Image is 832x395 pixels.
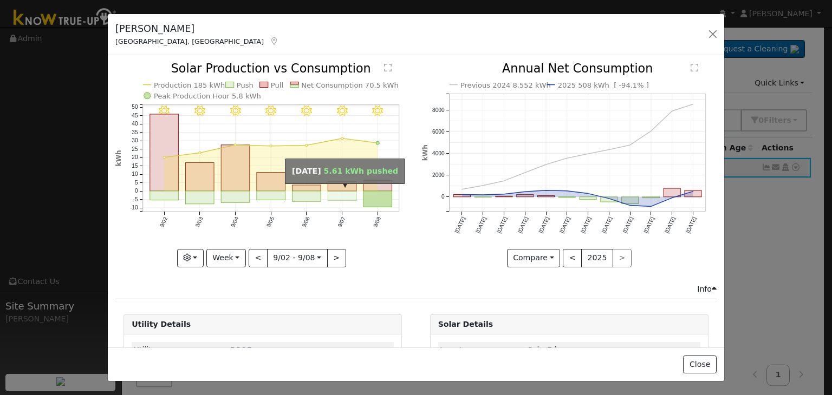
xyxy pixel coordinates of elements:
[563,249,582,267] button: <
[154,81,225,89] text: Production 185 kWh
[432,107,445,113] text: 8000
[581,249,613,267] button: 2025
[523,190,527,194] circle: onclick=""
[132,342,229,358] td: Utility
[301,216,311,228] text: 9/06
[460,81,551,89] text: Previous 2024 8,552 kWh
[432,150,445,156] text: 4000
[642,216,655,234] text: [DATE]
[376,142,380,145] circle: onclick=""
[621,197,638,204] rect: onclick=""
[230,216,239,228] text: 9/04
[341,137,343,140] circle: onclick=""
[438,342,526,358] td: Inverter
[363,192,392,207] rect: onclick=""
[337,106,348,116] i: 9/07 - Clear
[132,113,138,119] text: 45
[544,162,548,167] circle: onclick=""
[186,163,214,192] rect: onclick=""
[628,203,632,208] circle: onclick=""
[502,62,653,76] text: Annual Net Consumption
[265,216,275,228] text: 9/05
[302,81,399,89] text: Net Consumption 70.5 kWh
[186,192,214,205] rect: onclick=""
[601,216,614,234] text: [DATE]
[270,145,272,147] circle: onclick=""
[601,197,617,202] rect: onclick=""
[135,188,138,194] text: 0
[474,216,487,234] text: [DATE]
[691,102,695,107] circle: onclick=""
[664,216,677,234] text: [DATE]
[580,216,593,234] text: [DATE]
[249,249,268,267] button: <
[586,192,590,196] circle: onclick=""
[432,129,445,135] text: 6000
[586,152,590,156] circle: onclick=""
[171,62,371,76] text: Solar Production vs Consumption
[502,179,506,183] circle: onclick=""
[537,196,554,197] rect: onclick=""
[564,156,569,161] circle: onclick=""
[194,106,205,116] i: 9/03 - Clear
[685,190,701,197] rect: onclick=""
[517,216,530,234] text: [DATE]
[130,205,138,211] text: -10
[133,196,138,202] text: -5
[544,188,548,193] circle: onclick=""
[496,216,509,234] text: [DATE]
[697,284,717,295] div: Info
[453,195,470,197] rect: onclick=""
[516,195,533,197] rect: onclick=""
[206,249,246,267] button: Week
[132,138,138,144] text: 30
[670,109,674,114] circle: onclick=""
[271,81,283,89] text: Pull
[115,150,122,167] text: kWh
[292,192,321,202] rect: onclick=""
[231,345,252,354] span: ID: 14352645, authorized: 06/21/24
[622,216,635,234] text: [DATE]
[150,114,179,191] rect: onclick=""
[453,216,466,234] text: [DATE]
[432,172,445,178] text: 2000
[132,155,138,161] text: 20
[564,189,569,193] circle: onclick=""
[221,192,250,203] rect: onclick=""
[649,129,653,133] circle: onclick=""
[328,192,357,201] rect: onclick=""
[199,152,201,154] circle: onclick=""
[558,81,649,89] text: 2025 508 kWh [ -94.1% ]
[507,249,561,267] button: Compare
[441,194,444,200] text: 0
[670,196,674,200] circle: onclick=""
[221,145,250,191] rect: onclick=""
[607,148,611,152] circle: onclick=""
[324,167,399,175] span: 5.61 kWh pushed
[438,320,493,328] strong: Solar Details
[558,216,571,234] text: [DATE]
[257,173,285,191] rect: onclick=""
[132,104,138,110] text: 50
[683,356,716,374] button: Close
[301,106,312,116] i: 9/06 - Clear
[230,106,241,116] i: 9/04 - Clear
[150,192,179,201] rect: onclick=""
[385,64,392,73] text: 
[305,144,308,147] circle: onclick=""
[691,64,698,73] text: 
[292,167,321,175] strong: [DATE]
[266,106,277,116] i: 9/05 - Clear
[649,205,653,209] circle: onclick=""
[664,189,680,198] rect: onclick=""
[642,197,659,198] rect: onclick=""
[132,146,138,152] text: 25
[421,145,429,161] text: kWh
[132,163,138,169] text: 15
[528,345,566,354] span: ID: 4306711, authorized: 06/21/24
[115,37,264,45] span: [GEOGRAPHIC_DATA], [GEOGRAPHIC_DATA]
[257,192,285,200] rect: onclick=""
[373,106,383,116] i: 9/08 - Clear
[267,249,328,267] button: 9/02 - 9/08
[132,320,191,328] strong: Utility Details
